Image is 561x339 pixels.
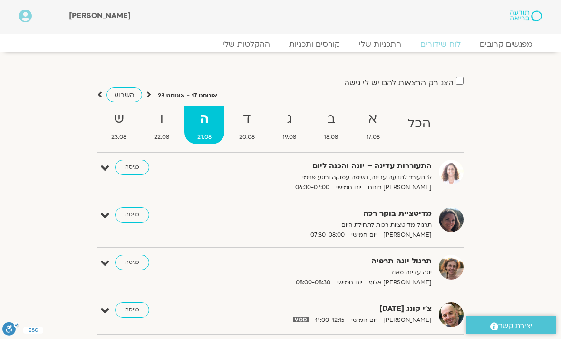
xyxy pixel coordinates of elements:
a: ד20.08 [226,106,268,144]
strong: צ’י קונג [DATE] [227,302,432,315]
span: [PERSON_NAME] רוחם [365,183,432,193]
span: [PERSON_NAME] [380,315,432,325]
span: יום חמישי [334,278,366,288]
span: 19.08 [270,132,309,142]
a: ההקלטות שלי [213,39,280,49]
span: [PERSON_NAME] [380,230,432,240]
p: תרגול מדיטציות רכות לתחילת היום [227,220,432,230]
span: יום חמישי [348,315,380,325]
span: 22.08 [141,132,182,142]
a: כניסה [115,255,149,270]
a: הכל [395,106,444,144]
span: 20.08 [226,132,268,142]
p: אוגוסט 17 - אוגוסט 23 [158,91,217,101]
a: קורסים ותכניות [280,39,349,49]
span: 17.08 [353,132,393,142]
strong: ג [270,108,309,130]
a: השבוע [106,87,142,102]
a: לוח שידורים [411,39,470,49]
span: יצירת קשר [498,320,532,332]
span: 07:30-08:00 [307,230,348,240]
span: 08:00-08:30 [292,278,334,288]
p: יוגה עדינה מאוד [227,268,432,278]
a: מפגשים קרובים [470,39,542,49]
a: ש23.08 [98,106,139,144]
span: 18.08 [311,132,351,142]
strong: ש [98,108,139,130]
strong: ו [141,108,182,130]
a: יצירת קשר [466,316,556,334]
strong: א [353,108,393,130]
a: כניסה [115,160,149,175]
span: השבוע [114,90,135,99]
strong: הכל [395,113,444,135]
span: יום חמישי [333,183,365,193]
a: ב18.08 [311,106,351,144]
span: 06:30-07:00 [292,183,333,193]
span: 21.08 [184,132,224,142]
p: להתעורר לתנועה עדינה, נשימה עמוקה ורוגע פנימי [227,173,432,183]
nav: Menu [19,39,542,49]
span: [PERSON_NAME] [69,10,131,21]
a: ו22.08 [141,106,182,144]
span: [PERSON_NAME] אלוף [366,278,432,288]
strong: ב [311,108,351,130]
a: כניסה [115,302,149,318]
strong: מדיטציית בוקר רכה [227,207,432,220]
strong: ד [226,108,268,130]
label: הצג רק הרצאות להם יש לי גישה [344,78,454,87]
a: התכניות שלי [349,39,411,49]
span: 23.08 [98,132,139,142]
strong: תרגול יוגה תרפיה [227,255,432,268]
a: ה21.08 [184,106,224,144]
span: יום חמישי [348,230,380,240]
span: 11:00-12:15 [312,315,348,325]
a: כניסה [115,207,149,223]
strong: ה [184,108,224,130]
img: vodicon [293,317,309,322]
a: א17.08 [353,106,393,144]
strong: התעוררות עדינה – יוגה והכנה ליום [227,160,432,173]
a: ג19.08 [270,106,309,144]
